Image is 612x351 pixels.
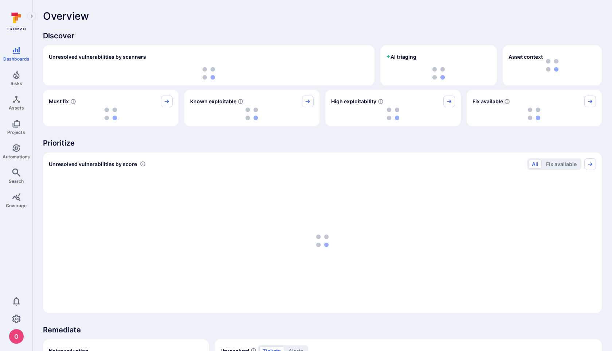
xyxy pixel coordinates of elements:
[316,235,329,247] img: Loading...
[29,13,34,19] i: Expand navigation menu
[190,107,314,120] div: loading spinner
[49,107,173,120] div: loading spinner
[238,99,243,104] svg: Confirmed exploitable by KEV
[43,325,602,335] span: Remediate
[43,10,89,22] span: Overview
[472,107,596,120] div: loading spinner
[9,178,24,184] span: Search
[7,130,25,135] span: Projects
[43,31,602,41] span: Discover
[11,81,22,86] span: Risks
[9,329,24,344] div: oleg malkov
[386,67,491,80] div: loading spinner
[543,160,580,169] button: Fix available
[509,53,543,61] span: Asset context
[3,154,30,159] span: Automations
[325,90,461,126] div: High exploitability
[529,160,542,169] button: All
[49,161,137,168] span: Unresolved vulnerabilities by score
[184,90,320,126] div: Known exploitable
[331,107,455,120] div: loading spinner
[378,99,384,104] svg: EPSS score ≥ 0.7
[49,67,369,80] div: loading spinner
[190,98,236,105] span: Known exploitable
[49,53,146,61] h2: Unresolved vulnerabilities by scanners
[3,56,30,62] span: Dashboards
[9,105,24,111] span: Assets
[43,90,178,126] div: Must fix
[70,99,76,104] svg: Risk score >=40 , missed SLA
[49,98,69,105] span: Must fix
[105,108,117,120] img: Loading...
[386,53,416,61] h2: AI triaging
[432,67,445,80] img: Loading...
[504,99,510,104] svg: Vulnerabilities with fix available
[49,174,596,307] div: loading spinner
[331,98,376,105] span: High exploitability
[9,329,24,344] img: ACg8ocJcCe-YbLxGm5tc0PuNRxmgP8aEm0RBXn6duO8aeMVK9zjHhw=s96-c
[387,108,399,120] img: Loading...
[467,90,602,126] div: Fix available
[203,67,215,80] img: Loading...
[6,203,27,208] span: Coverage
[27,12,36,20] button: Expand navigation menu
[246,108,258,120] img: Loading...
[140,160,146,168] div: Number of vulnerabilities in status 'Open' 'Triaged' and 'In process' grouped by score
[43,138,602,148] span: Prioritize
[472,98,503,105] span: Fix available
[528,108,540,120] img: Loading...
